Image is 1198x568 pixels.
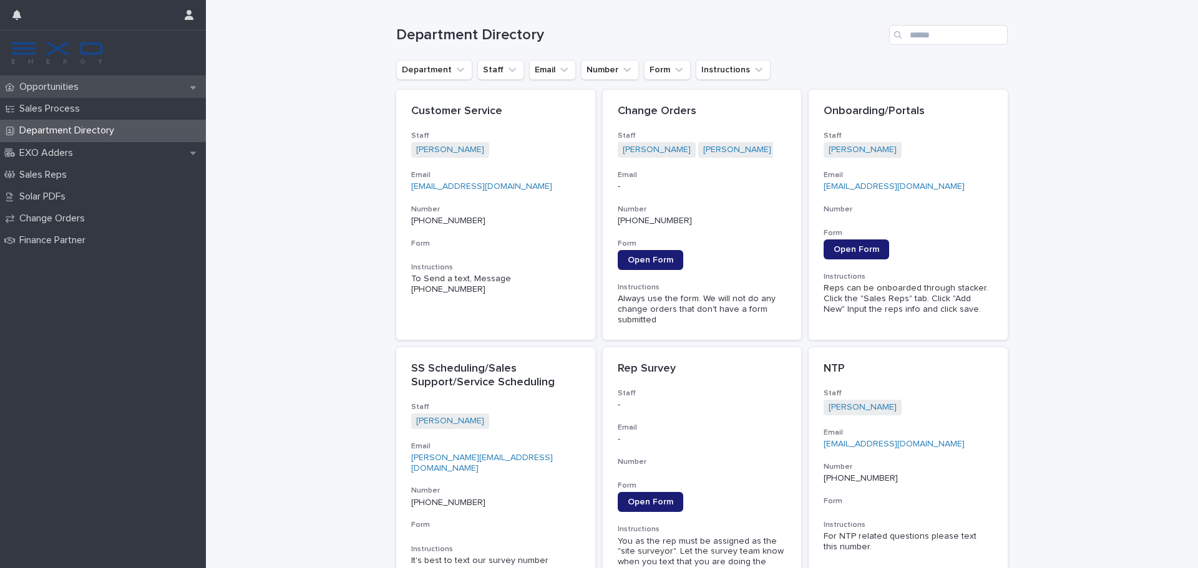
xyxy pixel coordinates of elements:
[618,170,787,180] h3: Email
[581,60,639,80] button: Number
[411,131,580,141] h3: Staff
[618,524,787,534] h3: Instructions
[411,402,580,412] h3: Staff
[14,81,89,93] p: Opportunities
[618,282,787,292] h3: Instructions
[416,145,484,155] a: [PERSON_NAME]
[529,60,576,80] button: Email
[824,531,993,552] div: For NTP related questions please text this number.
[411,441,580,451] h3: Email
[396,26,884,44] h1: Department Directory
[824,228,993,238] h3: Form
[14,213,95,224] p: Change Orders
[14,103,90,115] p: Sales Process
[824,283,993,314] div: Reps can be onboarded through stacker. Click the "Sales Reps" tab. Click "Add New" Input the reps...
[477,60,524,80] button: Staff
[618,481,787,491] h3: Form
[618,105,787,118] p: Change Orders
[644,60,691,80] button: Form
[824,520,993,530] h3: Instructions
[411,520,580,530] h3: Form
[411,274,580,295] div: To Send a text, Message [PHONE_NUMBER]
[618,362,787,376] p: Rep Survey
[809,90,1008,340] a: Onboarding/PortalsStaff[PERSON_NAME] Email[EMAIL_ADDRESS][DOMAIN_NAME]NumberFormOpen FormInstruct...
[411,239,580,249] h3: Form
[829,145,897,155] a: [PERSON_NAME]
[824,131,993,141] h3: Staff
[411,216,485,225] a: [PHONE_NUMBER]
[824,388,993,398] h3: Staff
[603,90,802,340] a: Change OrdersStaff[PERSON_NAME] [PERSON_NAME] Email-Number[PHONE_NUMBER]FormOpen FormInstructions...
[411,498,485,507] a: [PHONE_NUMBER]
[628,256,673,264] span: Open Form
[416,416,484,426] a: [PERSON_NAME]
[10,41,105,65] img: FKS5r6ZBThi8E5hshIGi
[889,25,1008,45] input: Search
[411,362,580,389] p: SS Scheduling/Sales Support/Service Scheduling
[623,145,691,155] a: [PERSON_NAME]
[411,205,580,214] h3: Number
[824,272,993,282] h3: Instructions
[618,294,787,325] div: Always use the form. We will not do any change orders that don't have a form submitted
[14,147,83,159] p: EXO Adders
[824,239,889,259] a: Open Form
[824,474,898,483] a: [PHONE_NUMBER]
[14,169,77,181] p: Sales Reps
[824,428,993,438] h3: Email
[824,362,993,376] p: NTP
[618,131,787,141] h3: Staff
[411,453,553,473] a: [PERSON_NAME][EMAIL_ADDRESS][DOMAIN_NAME]
[411,486,580,496] h3: Number
[696,60,771,80] button: Instructions
[618,239,787,249] h3: Form
[824,170,993,180] h3: Email
[824,496,993,506] h3: Form
[14,234,95,246] p: Finance Partner
[14,191,75,203] p: Solar PDFs
[411,170,580,180] h3: Email
[396,60,472,80] button: Department
[411,544,580,554] h3: Instructions
[824,105,993,118] p: Onboarding/Portals
[618,457,787,467] h3: Number
[618,181,787,192] p: -
[618,205,787,214] h3: Number
[618,216,692,225] a: [PHONE_NUMBER]
[396,90,595,340] a: Customer ServiceStaff[PERSON_NAME] Email[EMAIL_ADDRESS][DOMAIN_NAME]Number[PHONE_NUMBER]FormInstr...
[703,145,771,155] a: [PERSON_NAME]
[834,245,879,254] span: Open Form
[618,388,787,398] h3: Staff
[618,434,787,445] p: -
[618,492,683,512] a: Open Form
[411,262,580,272] h3: Instructions
[824,440,965,448] a: [EMAIL_ADDRESS][DOMAIN_NAME]
[411,182,552,191] a: [EMAIL_ADDRESS][DOMAIN_NAME]
[14,125,124,137] p: Department Directory
[824,462,993,472] h3: Number
[618,423,787,433] h3: Email
[824,182,965,191] a: [EMAIL_ADDRESS][DOMAIN_NAME]
[824,205,993,214] h3: Number
[411,105,580,118] p: Customer Service
[618,250,683,270] a: Open Form
[628,498,673,506] span: Open Form
[829,402,897,413] a: [PERSON_NAME]
[618,400,787,410] p: -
